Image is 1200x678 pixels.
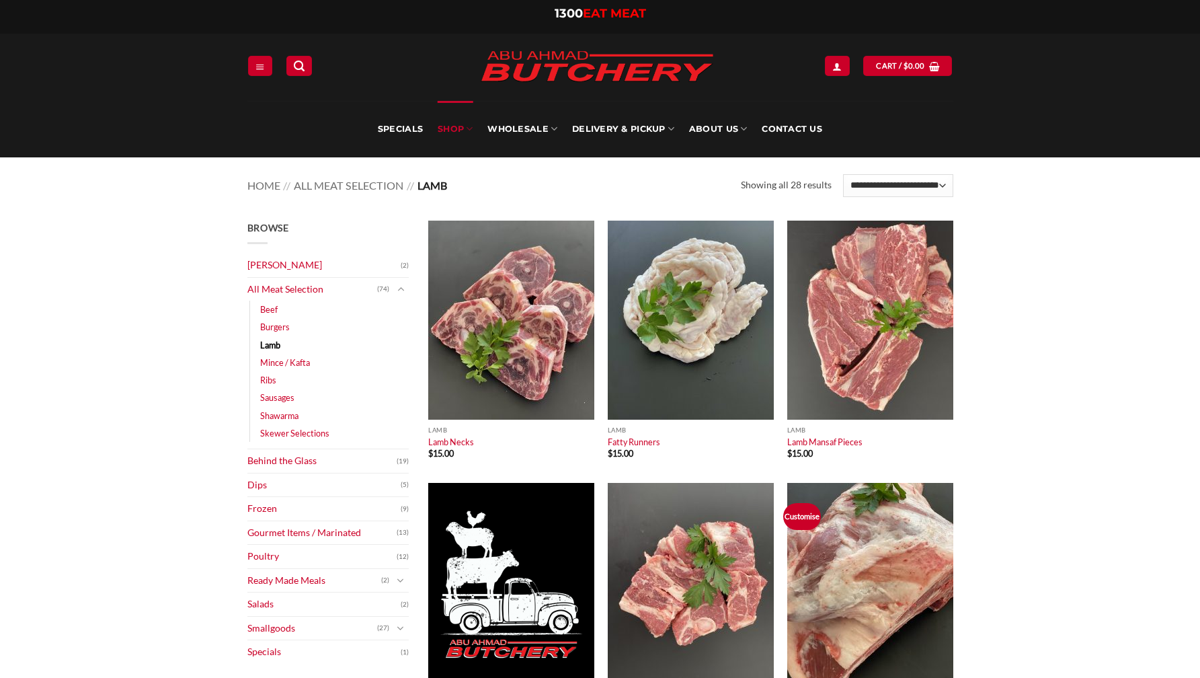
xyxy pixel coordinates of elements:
bdi: 15.00 [608,448,633,459]
a: All Meat Selection [294,179,403,192]
span: (1) [401,642,409,663]
span: 1300 [555,6,583,21]
span: (13) [397,523,409,543]
a: Home [247,179,280,192]
p: Lamb [428,426,594,434]
a: Salads [247,593,401,616]
a: Specials [247,640,401,664]
a: Sausages [260,389,294,406]
a: Wholesale [487,101,557,157]
a: Shawarma [260,407,298,424]
bdi: 15.00 [787,448,813,459]
a: Fatty Runners [608,437,660,447]
select: Shop order [843,174,953,197]
span: (12) [397,547,409,567]
p: Lamb [787,426,953,434]
p: Lamb [608,426,774,434]
span: $ [608,448,612,459]
span: (74) [377,279,389,299]
span: (9) [401,499,409,519]
a: Dips [247,474,401,497]
span: $ [904,60,908,72]
a: Login [825,56,849,75]
a: Burgers [260,318,290,336]
button: Toggle [393,573,409,588]
a: Gourmet Items / Marinated [247,521,397,545]
a: About Us [689,101,747,157]
a: 1300EAT MEAT [555,6,646,21]
bdi: 0.00 [904,61,925,70]
a: Ribs [260,371,276,389]
bdi: 15.00 [428,448,454,459]
a: Frozen [247,497,401,521]
span: // [283,179,290,192]
a: [PERSON_NAME] [247,254,401,277]
span: (27) [377,618,389,638]
a: Lamb Mansaf Pieces [787,437,863,447]
a: Contact Us [762,101,822,157]
span: (5) [401,475,409,495]
a: Menu [248,56,272,75]
span: (2) [381,570,389,591]
a: Beef [260,301,278,318]
span: (2) [401,595,409,615]
span: Cart / [876,60,924,72]
img: Lamb Necks [428,221,594,420]
img: Lamb-Mansaf-Pieces [787,221,953,420]
span: (2) [401,256,409,276]
a: Mince / Kafta [260,354,310,371]
span: // [407,179,414,192]
a: Skewer Selections [260,424,329,442]
p: Showing all 28 results [741,178,832,193]
button: Toggle [393,621,409,636]
a: Smallgoods [247,617,377,640]
span: (19) [397,451,409,472]
img: Abu Ahmad Butchery [469,42,725,93]
a: Delivery & Pickup [572,101,674,157]
a: Lamb [260,336,280,354]
span: $ [428,448,433,459]
button: Toggle [393,282,409,297]
a: Specials [378,101,423,157]
span: EAT MEAT [583,6,646,21]
a: Search [286,56,312,75]
a: SHOP [438,101,473,157]
img: Fatty Runners [608,221,774,420]
a: Ready Made Meals [247,569,381,593]
span: Lamb [417,179,447,192]
a: Poultry [247,545,397,568]
span: Browse [247,222,289,233]
a: Lamb Necks [428,437,474,447]
a: Behind the Glass [247,449,397,473]
a: View cart [863,56,952,75]
a: All Meat Selection [247,278,377,301]
span: $ [787,448,792,459]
